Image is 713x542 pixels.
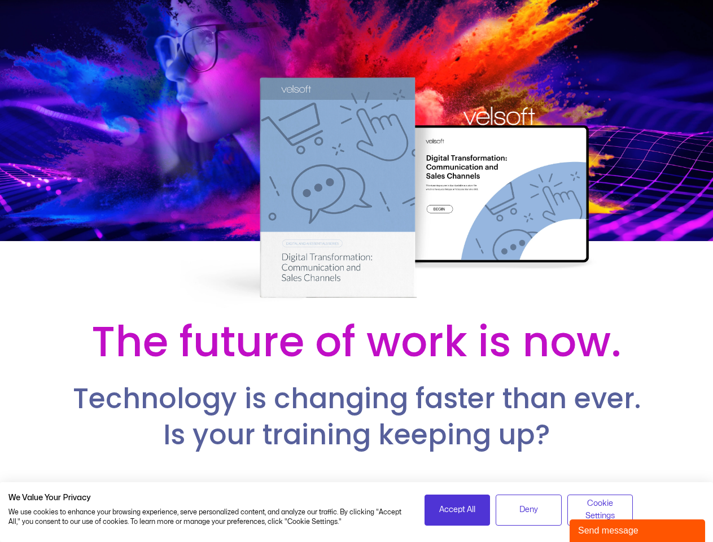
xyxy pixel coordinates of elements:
[8,493,408,503] h2: We Value Your Privacy
[36,381,676,453] h2: Technology is changing faster than ever. Is your training keeping up?
[519,504,538,516] span: Deny
[8,508,408,527] p: We use cookies to enhance your browsing experience, serve personalized content, and analyze our t...
[439,504,475,516] span: Accept All
[575,497,626,523] span: Cookie Settings
[570,517,707,542] iframe: chat widget
[567,495,633,526] button: Adjust cookie preferences
[425,495,491,526] button: Accept all cookies
[36,314,677,369] h2: The future of work is now.
[496,495,562,526] button: Deny all cookies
